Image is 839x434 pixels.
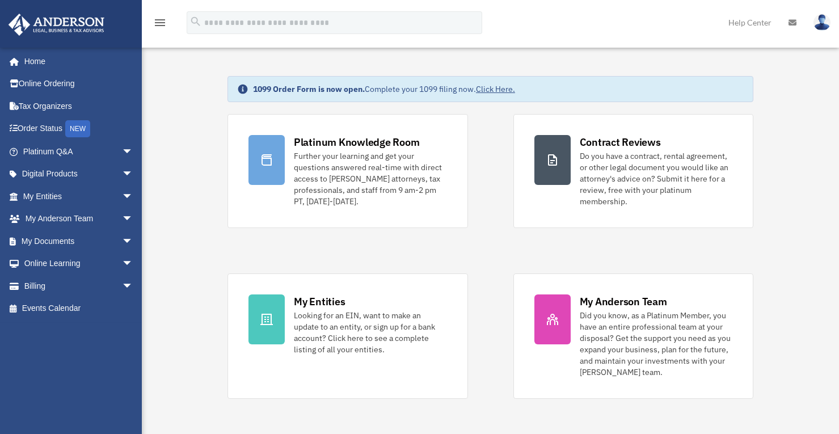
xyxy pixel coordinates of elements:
span: arrow_drop_down [122,185,145,208]
a: My Anderson Teamarrow_drop_down [8,208,150,230]
a: Events Calendar [8,297,150,320]
span: arrow_drop_down [122,208,145,231]
div: Platinum Knowledge Room [294,135,420,149]
img: User Pic [813,14,830,31]
strong: 1099 Order Form is now open. [253,84,365,94]
a: Contract Reviews Do you have a contract, rental agreement, or other legal document you would like... [513,114,754,228]
a: My Entities Looking for an EIN, want to make an update to an entity, or sign up for a bank accoun... [227,273,468,399]
i: menu [153,16,167,30]
a: Platinum Q&Aarrow_drop_down [8,140,150,163]
a: Click Here. [476,84,515,94]
div: Contract Reviews [580,135,661,149]
a: My Documentsarrow_drop_down [8,230,150,252]
div: Did you know, as a Platinum Member, you have an entire professional team at your disposal? Get th... [580,310,733,378]
div: Further your learning and get your questions answered real-time with direct access to [PERSON_NAM... [294,150,447,207]
a: Platinum Knowledge Room Further your learning and get your questions answered real-time with dire... [227,114,468,228]
div: Looking for an EIN, want to make an update to an entity, or sign up for a bank account? Click her... [294,310,447,355]
a: Billingarrow_drop_down [8,275,150,297]
span: arrow_drop_down [122,163,145,186]
a: Digital Productsarrow_drop_down [8,163,150,186]
div: My Entities [294,294,345,309]
a: My Anderson Team Did you know, as a Platinum Member, you have an entire professional team at your... [513,273,754,399]
div: NEW [65,120,90,137]
span: arrow_drop_down [122,230,145,253]
span: arrow_drop_down [122,140,145,163]
i: search [189,15,202,28]
a: My Entitiesarrow_drop_down [8,185,150,208]
a: Online Learningarrow_drop_down [8,252,150,275]
span: arrow_drop_down [122,275,145,298]
a: Order StatusNEW [8,117,150,141]
div: My Anderson Team [580,294,667,309]
a: Home [8,50,145,73]
a: menu [153,20,167,30]
a: Tax Organizers [8,95,150,117]
div: Do you have a contract, rental agreement, or other legal document you would like an attorney's ad... [580,150,733,207]
a: Online Ordering [8,73,150,95]
span: arrow_drop_down [122,252,145,276]
img: Anderson Advisors Platinum Portal [5,14,108,36]
div: Complete your 1099 filing now. [253,83,515,95]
